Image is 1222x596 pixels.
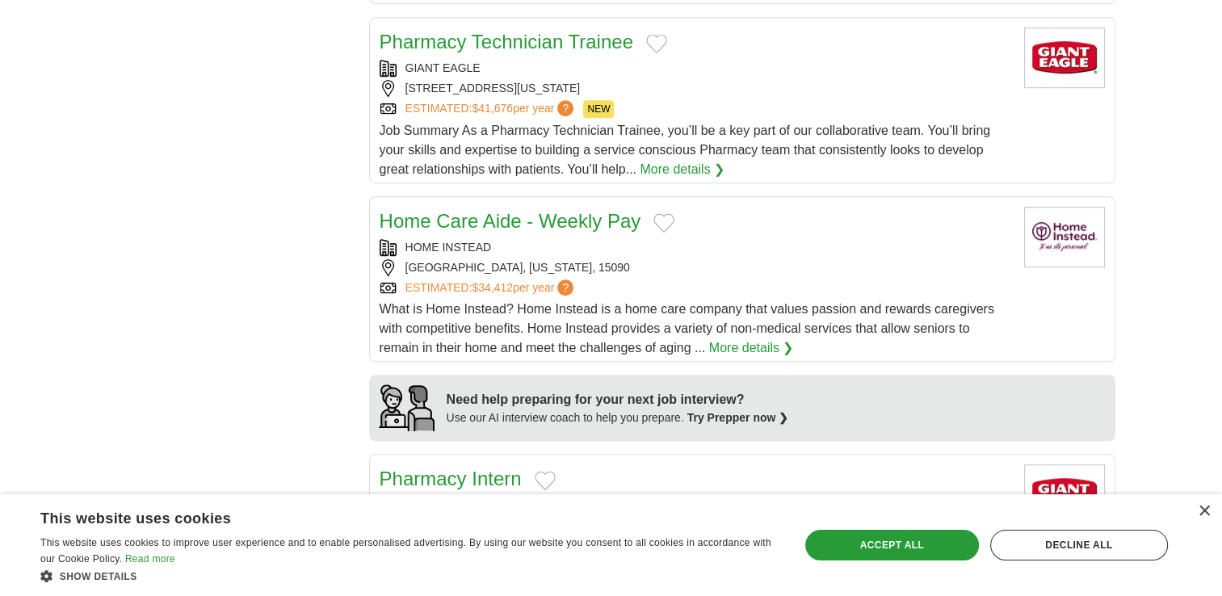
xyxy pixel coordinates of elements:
[990,530,1168,560] div: Decline all
[472,102,513,115] span: $41,676
[709,338,794,358] a: More details ❯
[557,100,573,116] span: ?
[687,411,789,424] a: Try Prepper now ❯
[405,100,577,118] a: ESTIMATED:$41,676per year?
[405,279,577,296] a: ESTIMATED:$34,412per year?
[890,16,1206,235] iframe: Sign in with Google Dialog
[380,210,641,232] a: Home Care Aide - Weekly Pay
[380,259,1011,276] div: [GEOGRAPHIC_DATA], [US_STATE], 15090
[653,213,674,233] button: Add to favorite jobs
[380,302,994,355] span: What is Home Instead? Home Instead is a home care company that values passion and rewards caregiv...
[583,100,614,118] span: NEW
[125,553,175,565] a: Read more, opens a new window
[380,80,1011,97] div: [STREET_ADDRESS][US_STATE]
[380,124,991,176] span: Job Summary As a Pharmacy Technician Trainee, you’ll be a key part of our collaborative team. You...
[535,471,556,490] button: Add to favorite jobs
[805,530,979,560] div: Accept all
[640,160,724,179] a: More details ❯
[405,241,492,254] a: HOME INSTEAD
[1024,464,1105,525] img: Giant Eagle logo
[646,34,667,53] button: Add to favorite jobs
[447,409,789,426] div: Use our AI interview coach to help you prepare.
[405,61,481,74] a: GIANT EAGLE
[380,31,633,52] a: Pharmacy Technician Trainee
[472,281,513,294] span: $34,412
[40,537,771,565] span: This website uses cookies to improve user experience and to enable personalised advertising. By u...
[380,468,522,489] a: Pharmacy Intern
[447,390,789,409] div: Need help preparing for your next job interview?
[60,571,137,582] span: Show details
[40,568,777,584] div: Show details
[1198,506,1210,518] div: Close
[40,504,737,528] div: This website uses cookies
[557,279,573,296] span: ?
